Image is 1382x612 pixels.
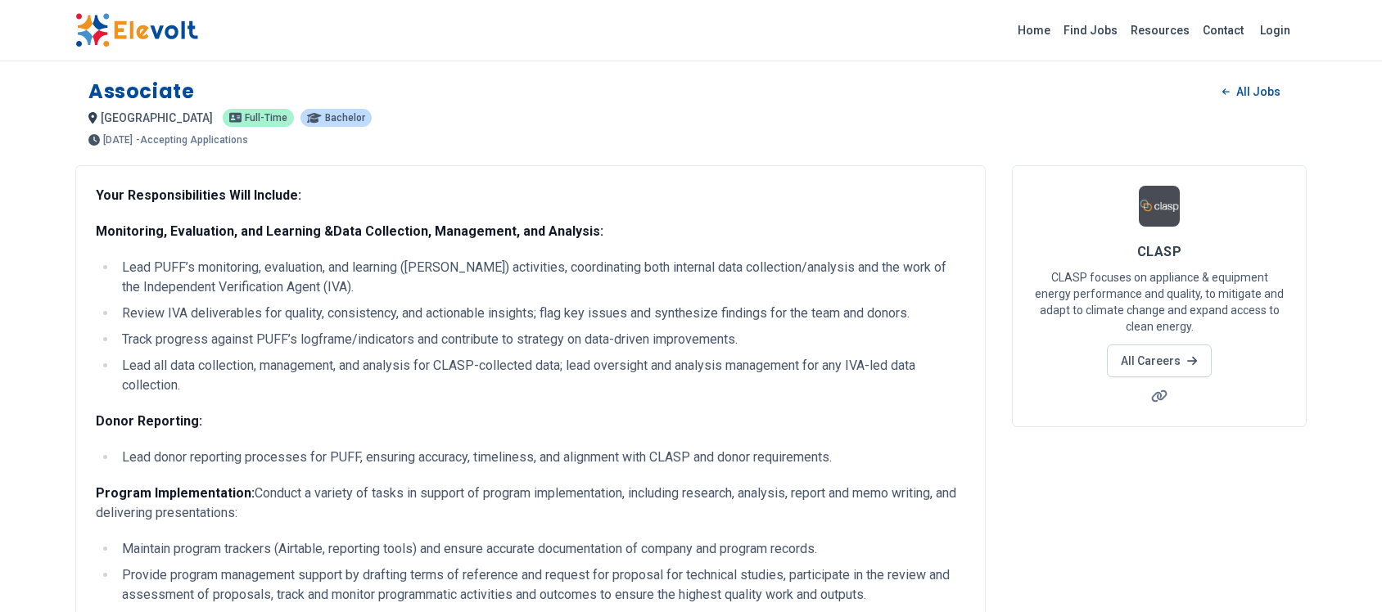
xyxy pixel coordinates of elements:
a: Contact [1196,17,1250,43]
a: Login [1250,14,1300,47]
strong: Donor Reporting: [96,413,202,429]
strong: Your Responsibilities Will Include: [96,187,301,203]
li: Review IVA deliverables for quality, consistency, and actionable insights; flag key issues and sy... [117,304,965,323]
span: [DATE] [103,135,133,145]
p: CLASP focuses on appliance & equipment energy performance and quality, to mitigate and adapt to c... [1032,269,1286,335]
span: [GEOGRAPHIC_DATA] [101,111,213,124]
strong: Monitoring, Evaluation, and Learning & [96,223,333,239]
img: CLASP [1139,186,1180,227]
a: All Jobs [1209,79,1294,104]
li: Provide program management support by drafting terms of reference and request for proposal for te... [117,565,965,605]
li: Lead donor reporting processes for PUFF, ensuring accuracy, timeliness, and alignment with CLASP ... [117,448,965,467]
li: Maintain program trackers (Airtable, reporting tools) and ensure accurate documentation of compan... [117,539,965,559]
img: Elevolt [75,13,198,47]
span: CLASP [1137,244,1181,259]
a: Home [1011,17,1057,43]
a: All Careers [1107,344,1211,377]
li: Track progress against PUFF’s logframe/indicators and contribute to strategy on data-driven impro... [117,330,965,349]
span: Bachelor [325,113,365,123]
strong: Program Implementation: [96,485,255,501]
strong: Data Collection, Management, and Analysis: [333,223,603,239]
h1: Associate [88,79,194,105]
a: Find Jobs [1057,17,1124,43]
a: Resources [1124,17,1196,43]
li: Lead all data collection, management, and analysis for CLASP-collected data; lead oversight and a... [117,356,965,395]
p: Conduct a variety of tasks in support of program implementation, including research, analysis, re... [96,484,965,523]
span: Full-time [245,113,287,123]
p: - Accepting Applications [136,135,248,145]
li: Lead PUFF’s monitoring, evaluation, and learning ([PERSON_NAME]) activities, coordinating both in... [117,258,965,297]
